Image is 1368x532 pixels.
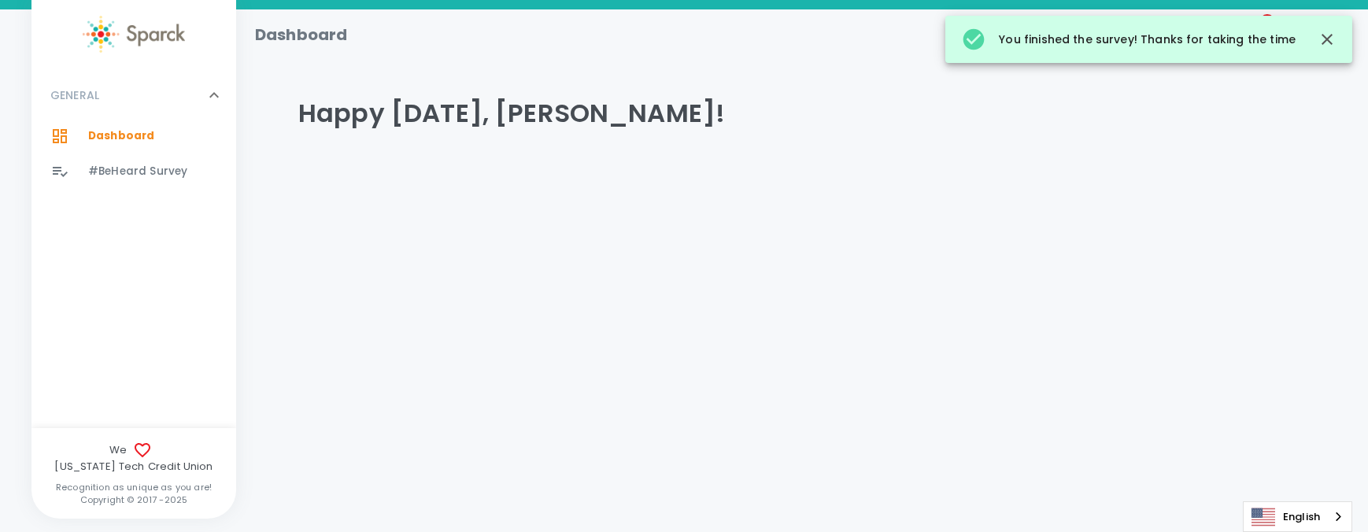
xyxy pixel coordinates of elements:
[31,441,236,475] span: We [US_STATE] Tech Credit Union
[961,20,1296,58] div: You finished the survey! Thanks for taking the time
[88,128,154,144] span: Dashboard
[88,164,187,179] span: #BeHeard Survey
[31,493,236,506] p: Copyright © 2017 - 2025
[1244,502,1351,531] a: English
[1243,501,1352,532] div: Language
[31,154,236,189] a: #BeHeard Survey
[1243,501,1352,532] aside: Language selected: English
[31,72,236,119] div: GENERAL
[50,87,99,103] p: GENERAL
[83,16,185,53] img: Sparck logo
[255,22,347,47] h1: Dashboard
[31,16,236,53] a: Sparck logo
[31,481,236,493] p: Recognition as unique as you are!
[298,98,1306,129] h4: Happy [DATE], [PERSON_NAME]!
[31,119,236,195] div: GENERAL
[31,119,236,153] a: Dashboard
